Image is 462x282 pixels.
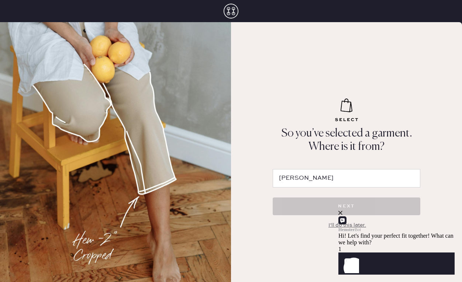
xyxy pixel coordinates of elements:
p: So you’ve selected a garment. Where is it from? [269,127,424,154]
img: 29f81abb-8b67-4310-9eda-47f93fc590c9_select.svg [329,99,364,123]
div: I'll do this later. [328,221,366,229]
iframe: Front Chat [338,182,460,281]
input: e.g. Faherty [273,169,420,188]
button: NEXT [273,197,420,215]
